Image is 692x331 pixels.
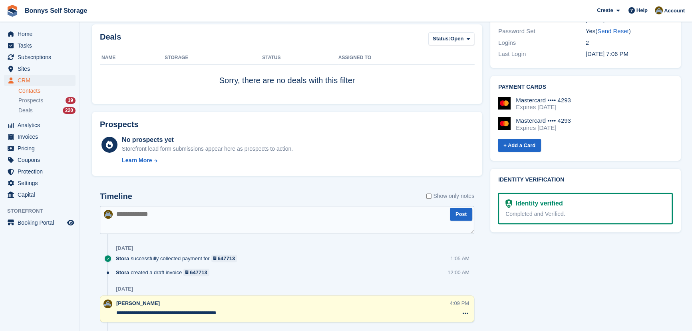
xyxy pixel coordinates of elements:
[338,52,474,64] th: Assigned to
[498,97,511,110] img: Mastercard Logo
[103,299,112,308] img: James Bonny
[498,27,586,36] div: Password Set
[190,269,207,276] div: 647713
[586,50,628,57] time: 2024-10-02 18:06:06 UTC
[450,208,472,221] button: Post
[505,210,665,218] div: Completed and Verified.
[505,199,512,208] img: Identity Verification Ready
[450,35,463,43] span: Open
[18,106,76,115] a: Deals 220
[18,28,66,40] span: Home
[116,255,241,262] div: successfully collected payment for
[433,35,450,43] span: Status:
[4,52,76,63] a: menu
[426,192,432,200] input: Show only notes
[18,131,66,142] span: Invoices
[636,6,648,14] span: Help
[516,117,571,124] div: Mastercard •••• 4293
[116,245,133,251] div: [DATE]
[211,255,237,262] a: 647713
[6,5,18,17] img: stora-icon-8386f47178a22dfd0bd8f6a31ec36ba5ce8667c1dd55bd0f319d3a0aa187defe.svg
[116,269,129,276] span: Stora
[4,40,76,51] a: menu
[4,28,76,40] a: menu
[18,87,76,95] a: Contacts
[498,139,541,152] a: + Add a Card
[516,124,571,132] div: Expires [DATE]
[18,52,66,63] span: Subscriptions
[428,32,474,46] button: Status: Open
[4,131,76,142] a: menu
[122,145,293,153] div: Storefront lead form submissions appear here as prospects to action.
[100,52,165,64] th: Name
[66,97,76,104] div: 19
[66,218,76,227] a: Preview store
[183,269,209,276] a: 647713
[18,154,66,165] span: Coupons
[219,76,355,85] span: Sorry, there are no deals with this filter
[450,255,469,262] div: 1:05 AM
[18,75,66,86] span: CRM
[4,166,76,177] a: menu
[18,40,66,51] span: Tasks
[18,107,33,114] span: Deals
[4,177,76,189] a: menu
[116,300,160,306] span: [PERSON_NAME]
[595,28,630,34] span: ( )
[104,210,113,219] img: James Bonny
[426,192,474,200] label: Show only notes
[18,189,66,200] span: Capital
[18,217,66,228] span: Booking Portal
[165,52,262,64] th: Storage
[450,299,469,307] div: 4:09 PM
[4,189,76,200] a: menu
[4,217,76,228] a: menu
[7,207,80,215] span: Storefront
[18,166,66,177] span: Protection
[18,63,66,74] span: Sites
[4,154,76,165] a: menu
[4,120,76,131] a: menu
[100,192,132,201] h2: Timeline
[18,96,76,105] a: Prospects 19
[63,107,76,114] div: 220
[18,120,66,131] span: Analytics
[498,50,586,59] div: Last Login
[100,32,121,47] h2: Deals
[597,6,613,14] span: Create
[4,63,76,74] a: menu
[586,27,673,36] div: Yes
[18,97,43,104] span: Prospects
[122,135,293,145] div: No prospects yet
[498,38,586,48] div: Logins
[262,52,338,64] th: Status
[116,269,213,276] div: created a draft invoice
[116,286,133,292] div: [DATE]
[100,120,139,129] h2: Prospects
[664,7,685,15] span: Account
[4,75,76,86] a: menu
[516,97,571,104] div: Mastercard •••• 4293
[218,255,235,262] div: 647713
[116,255,129,262] span: Stora
[498,117,511,130] img: Mastercard Logo
[122,156,293,165] a: Learn More
[4,143,76,154] a: menu
[122,156,152,165] div: Learn More
[586,38,673,48] div: 2
[22,4,90,17] a: Bonnys Self Storage
[597,28,628,34] a: Send Reset
[18,143,66,154] span: Pricing
[498,177,673,183] h2: Identity verification
[512,199,563,208] div: Identity verified
[447,269,469,276] div: 12:00 AM
[655,6,663,14] img: James Bonny
[498,84,673,90] h2: Payment cards
[516,104,571,111] div: Expires [DATE]
[18,177,66,189] span: Settings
